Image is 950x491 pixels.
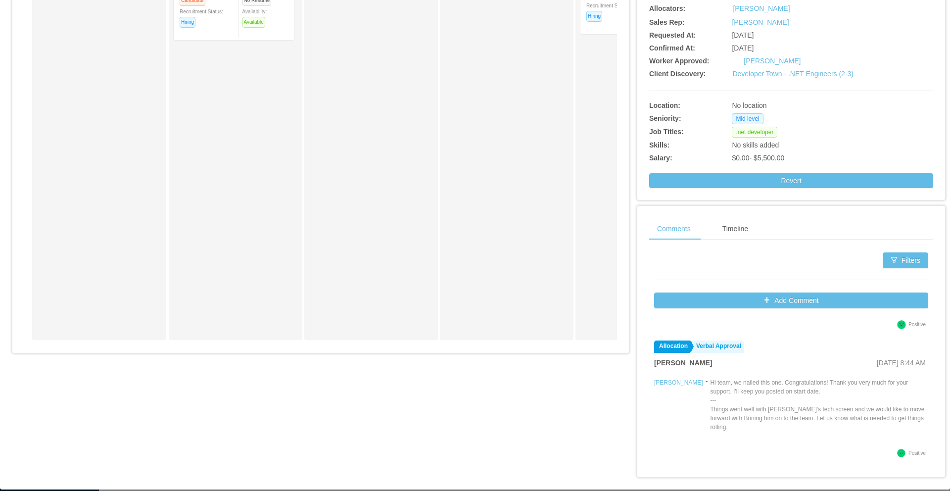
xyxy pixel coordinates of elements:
[908,322,926,327] span: Positive
[649,57,709,65] b: Worker Approved:
[654,293,928,308] button: icon: plusAdd Comment
[649,44,695,52] b: Confirmed At:
[242,9,269,25] span: Availability:
[732,141,779,149] span: No skills added
[714,218,756,240] div: Timeline
[649,218,699,240] div: Comments
[732,154,784,162] span: $0.00 - $5,500.00
[649,4,685,12] b: Allocators:
[883,252,928,268] button: icon: filterFilters
[744,57,801,65] a: [PERSON_NAME]
[710,378,928,432] p: Hi team, we nailed this one. Congratulations! Thank you very much for your support. I'll keep you...
[242,17,265,28] span: Available
[654,341,690,353] a: Allocation
[586,11,602,22] span: Hiring
[180,17,195,28] span: Hiring
[654,379,703,386] a: [PERSON_NAME]
[908,450,926,456] span: Positive
[732,100,874,111] div: No location
[649,114,681,122] b: Seniority:
[706,376,708,446] div: -
[877,359,926,367] span: [DATE] 8:44 AM
[649,154,672,162] b: Salary:
[732,31,754,39] span: [DATE]
[732,127,777,138] span: .net developer
[649,70,706,78] b: Client Discovery:
[649,18,685,26] b: Sales Rep:
[733,3,790,14] a: [PERSON_NAME]
[180,9,223,25] span: Recruitment Status:
[691,341,744,353] a: Verbal Approval
[654,359,712,367] strong: [PERSON_NAME]
[732,70,854,78] a: Developer Town - .NET Engineers (2-3)
[649,141,669,149] b: Skills:
[649,31,696,39] b: Requested At:
[586,3,630,19] span: Recruitment Status:
[649,173,933,188] button: Revert
[732,44,754,52] span: [DATE]
[732,18,789,26] a: [PERSON_NAME]
[649,128,684,136] b: Job Titles:
[649,101,680,109] b: Location:
[732,113,763,124] span: Mid level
